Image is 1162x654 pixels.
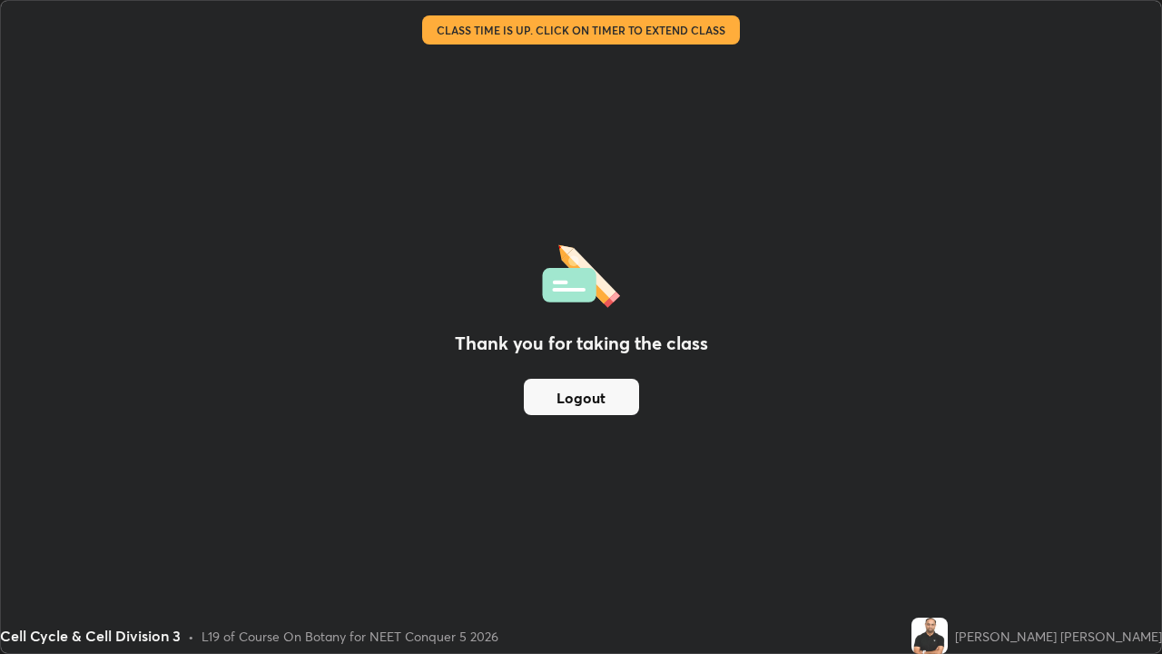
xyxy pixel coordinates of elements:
img: 0288c81ecca544f6b86d0d2edef7c4db.jpg [911,618,948,654]
div: L19 of Course On Botany for NEET Conquer 5 2026 [202,627,498,646]
button: Logout [524,379,639,415]
img: offlineFeedback.1438e8b3.svg [542,239,620,308]
div: • [188,627,194,646]
h2: Thank you for taking the class [455,330,708,357]
div: [PERSON_NAME] [PERSON_NAME] [955,627,1162,646]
